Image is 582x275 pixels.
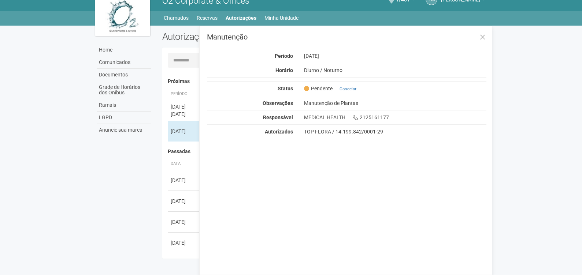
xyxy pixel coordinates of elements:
a: Anuncie sua marca [97,124,151,136]
div: [DATE] [171,218,198,226]
div: Manutenção de Plantas [299,100,492,106]
strong: Responsável [263,114,293,120]
div: Diurno / Noturno [299,67,492,74]
h3: Manutenção [207,33,486,41]
a: Ramais [97,99,151,112]
a: Cancelar [340,86,356,91]
span: | [336,86,337,91]
strong: Horário [275,67,293,73]
th: Data [168,158,201,170]
div: [DATE] [171,128,198,135]
div: [DATE] [171,197,198,205]
div: MEDICAL HEALTH 2125161177 [299,114,492,121]
strong: Status [278,86,293,91]
h4: Passadas [168,149,482,154]
a: Autorizações [226,13,256,23]
strong: Autorizados [265,129,293,135]
a: Minha Unidade [264,13,299,23]
div: [DATE] [171,110,198,118]
a: Documentos [97,69,151,81]
div: TOP FLORA / 14.199.842/0001-29 [304,128,487,135]
div: [DATE] [171,177,198,184]
a: Comunicados [97,56,151,69]
a: Reservas [197,13,218,23]
div: [DATE] [171,239,198,246]
a: Chamados [164,13,189,23]
h4: Próximas [168,79,482,84]
a: Grade de Horários dos Ônibus [97,81,151,99]
a: Home [97,44,151,56]
a: LGPD [97,112,151,124]
span: Pendente [304,85,333,92]
div: [DATE] [171,103,198,110]
div: [DATE] [299,53,492,59]
th: Período [168,88,201,100]
strong: Observações [263,100,293,106]
h2: Autorizações [162,31,319,42]
strong: Período [275,53,293,59]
